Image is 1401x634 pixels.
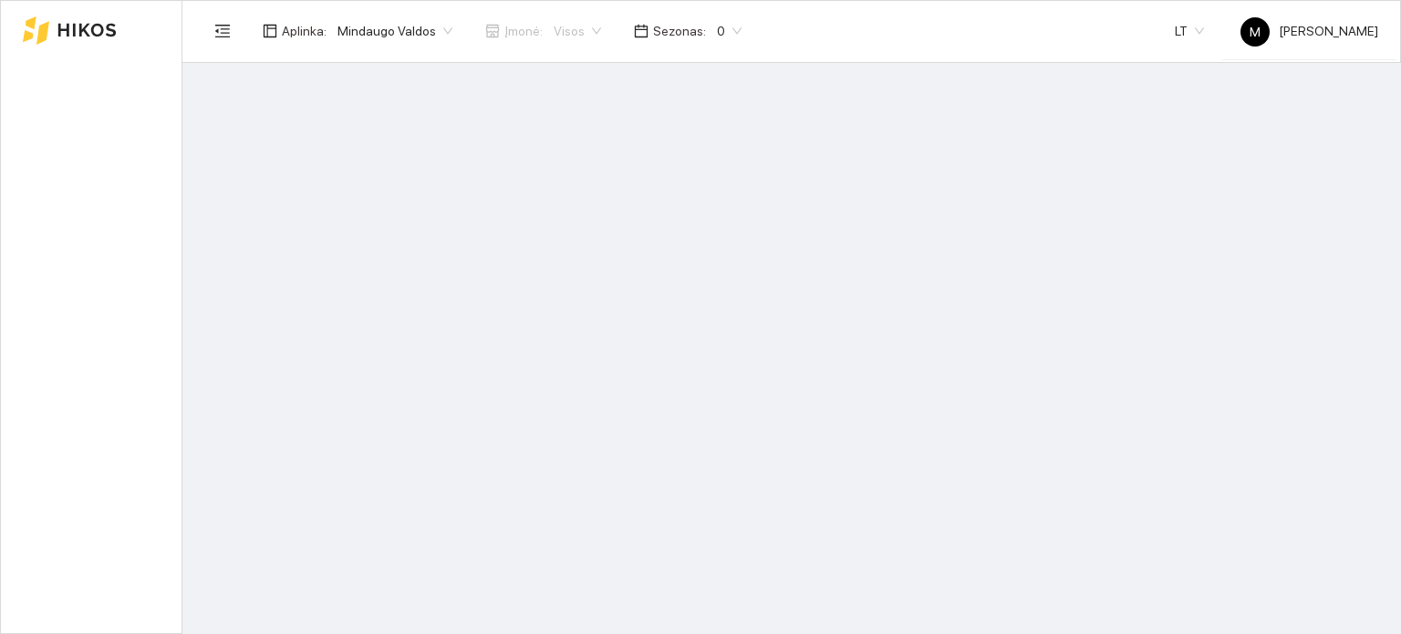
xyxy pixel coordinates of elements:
[504,21,543,41] span: Įmonė :
[282,21,327,41] span: Aplinka :
[214,23,231,39] span: menu-fold
[485,24,500,38] span: shop
[554,17,601,45] span: Visos
[204,13,241,49] button: menu-fold
[337,17,452,45] span: Mindaugo Valdos
[717,17,742,45] span: 0
[263,24,277,38] span: layout
[1175,17,1204,45] span: LT
[653,21,706,41] span: Sezonas :
[1240,24,1378,38] span: [PERSON_NAME]
[1250,17,1261,47] span: M
[634,24,649,38] span: calendar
